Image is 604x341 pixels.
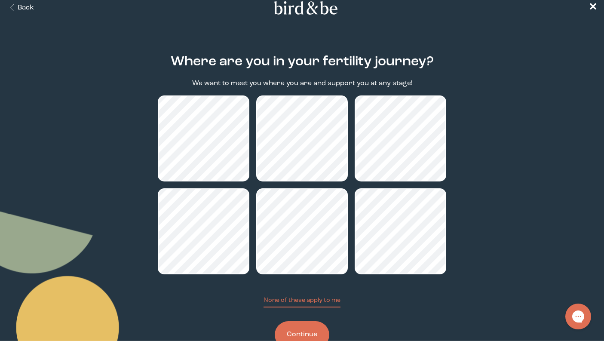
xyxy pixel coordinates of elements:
a: ✕ [589,0,597,15]
span: ✕ [589,3,597,13]
button: None of these apply to me [264,296,340,307]
p: We want to meet you where you are and support you at any stage! [192,79,412,89]
button: Back Button [7,3,34,13]
iframe: Gorgias live chat messenger [561,301,595,332]
h2: Where are you in your fertility journey? [171,52,434,72]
